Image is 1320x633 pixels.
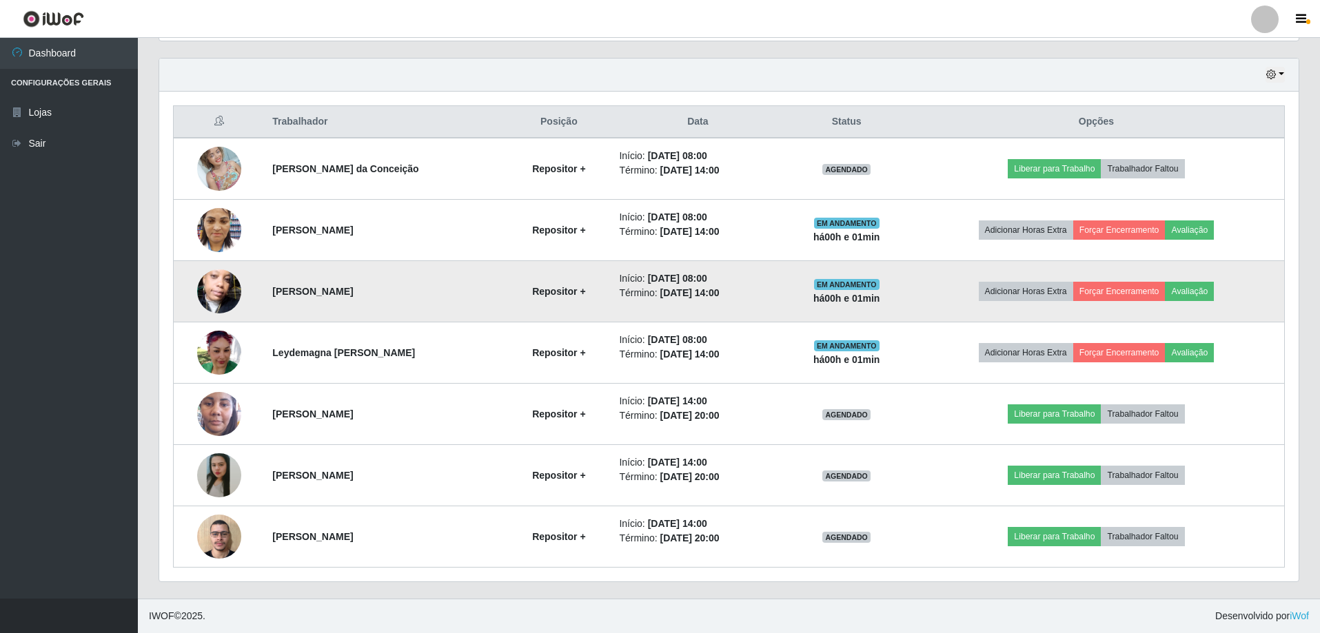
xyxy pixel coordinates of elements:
strong: Repositor + [532,347,585,358]
time: [DATE] 20:00 [660,471,720,482]
button: Adicionar Horas Extra [979,343,1073,362]
time: [DATE] 14:00 [660,287,720,298]
strong: [PERSON_NAME] [272,531,353,542]
li: Término: [619,225,776,239]
span: © 2025 . [149,609,205,623]
strong: há 00 h e 01 min [813,231,880,242]
time: [DATE] 14:00 [660,165,720,176]
time: [DATE] 14:00 [660,349,720,360]
img: 1753494056504.jpeg [197,252,241,331]
strong: [PERSON_NAME] [272,225,353,236]
time: [DATE] 20:00 [660,410,720,421]
li: Início: [619,210,776,225]
li: Início: [619,394,776,408]
strong: Repositor + [532,470,585,481]
span: IWOF [149,610,174,621]
img: 1750177292954.jpeg [197,365,241,463]
button: Trabalhador Faltou [1101,527,1184,546]
time: [DATE] 14:00 [648,457,707,468]
button: Avaliação [1165,220,1214,240]
strong: Repositor + [532,408,585,419]
strong: Repositor + [532,225,585,236]
strong: Repositor + [532,531,585,542]
li: Término: [619,347,776,362]
button: Liberar para Trabalho [1008,466,1101,485]
strong: Repositor + [532,286,585,297]
th: Status [784,106,908,138]
time: [DATE] 08:00 [648,150,707,161]
img: 1756128171531.jpeg [197,507,241,565]
img: CoreUI Logo [23,10,84,28]
li: Término: [619,408,776,423]
span: Desenvolvido por [1215,609,1309,623]
li: Término: [619,531,776,546]
time: [DATE] 20:00 [660,532,720,543]
button: Forçar Encerramento [1073,220,1166,240]
button: Trabalhador Faltou [1101,159,1184,178]
span: AGENDADO [822,470,871,481]
time: [DATE] 14:00 [648,395,707,406]
button: Avaliação [1165,282,1214,301]
button: Trabalhador Faltou [1101,466,1184,485]
span: AGENDADO [822,532,871,543]
button: Adicionar Horas Extra [979,282,1073,301]
strong: há 00 h e 01 min [813,354,880,365]
li: Término: [619,470,776,484]
th: Trabalhador [264,106,507,138]
strong: há 00 h e 01 min [813,293,880,304]
time: [DATE] 08:00 [648,334,707,345]
time: [DATE] 08:00 [648,273,707,284]
li: Término: [619,163,776,178]
li: Início: [619,517,776,531]
img: 1750959267222.jpeg [197,200,241,259]
button: Liberar para Trabalho [1008,404,1101,424]
time: [DATE] 14:00 [648,518,707,529]
li: Início: [619,455,776,470]
a: iWof [1290,610,1309,621]
strong: Repositor + [532,163,585,174]
th: Data [611,106,784,138]
strong: [PERSON_NAME] da Conceição [272,163,418,174]
span: AGENDADO [822,409,871,420]
strong: [PERSON_NAME] [272,408,353,419]
li: Término: [619,286,776,300]
span: EM ANDAMENTO [814,218,880,229]
img: 1744720171355.jpeg [197,139,241,198]
time: [DATE] 08:00 [648,211,707,222]
button: Liberar para Trabalho [1008,159,1101,178]
strong: [PERSON_NAME] [272,286,353,297]
li: Início: [619,271,776,286]
span: EM ANDAMENTO [814,340,880,351]
span: EM ANDAMENTO [814,279,880,290]
button: Avaliação [1165,343,1214,362]
img: 1755995786241.jpeg [197,426,241,524]
strong: Leydemagna [PERSON_NAME] [272,347,415,358]
time: [DATE] 14:00 [660,226,720,237]
button: Forçar Encerramento [1073,282,1166,301]
button: Forçar Encerramento [1073,343,1166,362]
button: Liberar para Trabalho [1008,527,1101,546]
span: AGENDADO [822,164,871,175]
li: Início: [619,149,776,163]
strong: [PERSON_NAME] [272,470,353,481]
th: Posição [507,106,611,138]
button: Trabalhador Faltou [1101,404,1184,424]
button: Adicionar Horas Extra [979,220,1073,240]
li: Início: [619,333,776,347]
th: Opções [908,106,1285,138]
img: 1754944379156.jpeg [197,331,241,375]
